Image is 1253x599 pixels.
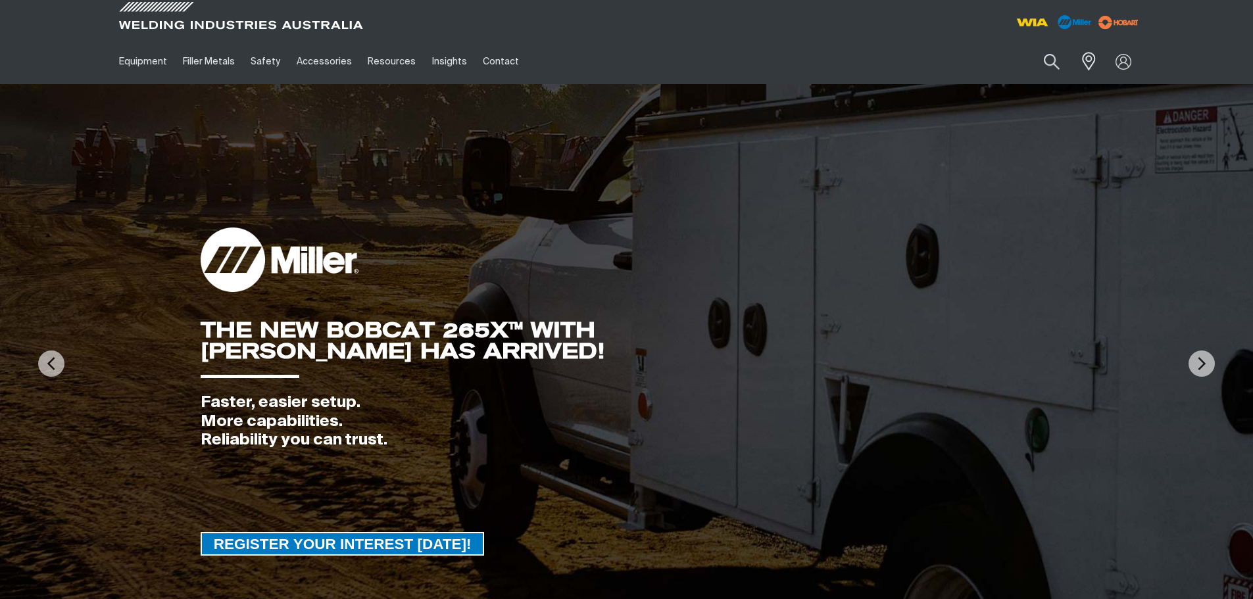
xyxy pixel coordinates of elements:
[475,39,527,84] a: Contact
[1012,46,1073,77] input: Product name or item number...
[1094,12,1142,32] img: miller
[111,39,175,84] a: Equipment
[289,39,360,84] a: Accessories
[175,39,243,84] a: Filler Metals
[202,532,483,556] span: REGISTER YOUR INTEREST [DATE]!
[38,350,64,377] img: PrevArrow
[243,39,288,84] a: Safety
[360,39,424,84] a: Resources
[424,39,474,84] a: Insights
[111,39,885,84] nav: Main
[201,532,485,556] a: REGISTER YOUR INTEREST TODAY!
[201,320,750,362] div: THE NEW BOBCAT 265X™ WITH [PERSON_NAME] HAS ARRIVED!
[1029,46,1074,77] button: Search products
[201,393,750,450] div: Faster, easier setup. More capabilities. Reliability you can trust.
[1189,350,1215,377] img: NextArrow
